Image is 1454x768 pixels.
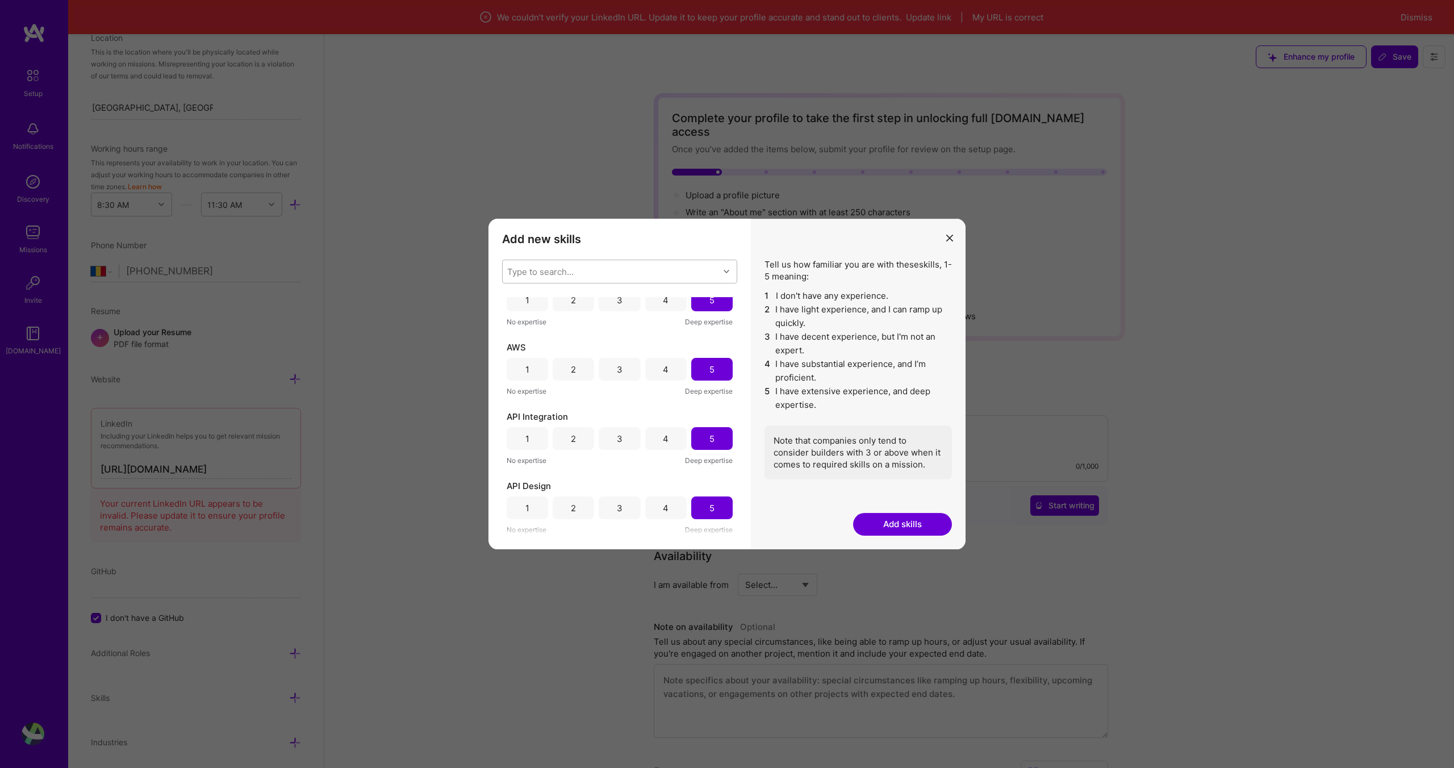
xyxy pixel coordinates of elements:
li: I have decent experience, but I'm not an expert. [764,330,952,357]
h3: Add new skills [502,232,737,246]
span: 5 [764,385,771,412]
span: No expertise [507,524,546,536]
li: I have extensive experience, and deep expertise. [764,385,952,412]
span: Deep expertise [685,385,733,397]
div: 1 [525,294,529,306]
div: 4 [663,294,668,306]
div: 5 [709,433,715,445]
div: 1 [525,433,529,445]
div: Note that companies only tend to consider builders with 3 or above when it comes to required skil... [764,425,952,479]
div: 2 [571,502,576,514]
span: Deep expertise [685,316,733,328]
div: 4 [663,364,668,375]
span: Deep expertise [685,524,733,536]
div: 2 [571,433,576,445]
div: modal [488,219,966,549]
div: 5 [709,364,715,375]
li: I don't have any experience. [764,289,952,303]
div: 4 [663,502,668,514]
div: 3 [617,364,622,375]
div: 2 [571,364,576,375]
span: 2 [764,303,771,330]
span: AWS [507,341,526,353]
div: Type to search... [507,266,574,278]
button: Add skills [853,513,952,536]
li: I have light experience, and I can ramp up quickly. [764,303,952,330]
div: 4 [663,433,668,445]
span: No expertise [507,385,546,397]
span: API Integration [507,411,568,423]
div: 3 [617,433,622,445]
i: icon Chevron [724,269,729,274]
div: 3 [617,294,622,306]
div: 1 [525,364,529,375]
span: No expertise [507,454,546,466]
div: 5 [709,294,715,306]
span: No expertise [507,316,546,328]
span: 4 [764,357,771,385]
span: 3 [764,330,771,357]
span: 1 [764,289,771,303]
div: 5 [709,502,715,514]
div: 1 [525,502,529,514]
span: API Design [507,480,551,492]
div: Tell us how familiar you are with these skills , 1-5 meaning: [764,258,952,479]
li: I have substantial experience, and I’m proficient. [764,357,952,385]
div: 2 [571,294,576,306]
i: icon Close [946,235,953,241]
span: Deep expertise [685,454,733,466]
div: 3 [617,502,622,514]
